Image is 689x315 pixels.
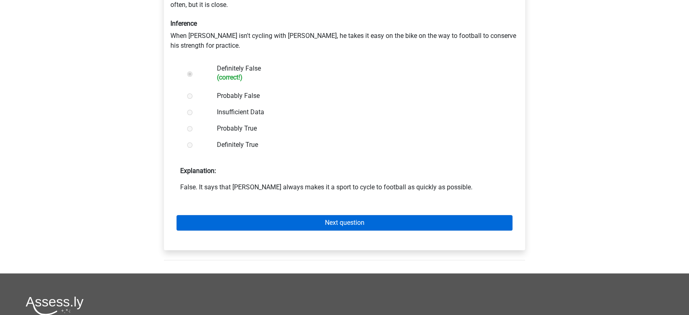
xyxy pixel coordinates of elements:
h6: Inference [170,20,519,27]
strong: Explanation: [180,167,216,175]
p: False. It says that [PERSON_NAME] always makes it a sport to cycle to football as quickly as poss... [180,182,509,192]
h6: (correct!) [217,73,499,81]
label: Probably True [217,124,499,133]
a: Next question [177,215,512,231]
label: Definitely True [217,140,499,150]
label: Insufficient Data [217,107,499,117]
label: Probably False [217,91,499,101]
label: Definitely False [217,64,499,81]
